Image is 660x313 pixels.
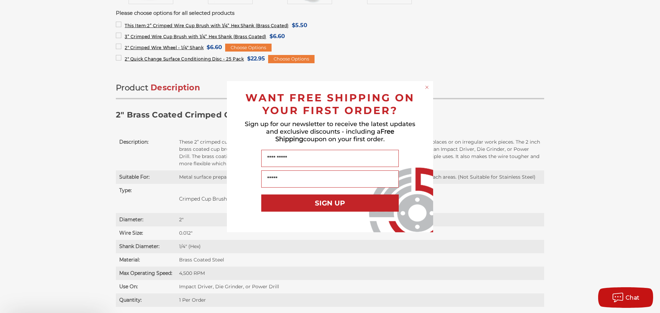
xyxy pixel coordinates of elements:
button: Chat [598,287,653,308]
button: SIGN UP [261,194,399,212]
button: Close dialog [423,84,430,91]
span: Chat [626,294,640,301]
span: Sign up for our newsletter to receive the latest updates and exclusive discounts - including a co... [245,120,415,143]
span: WANT FREE SHIPPING ON YOUR FIRST ORDER? [245,91,415,117]
span: Free Shipping [275,128,394,143]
